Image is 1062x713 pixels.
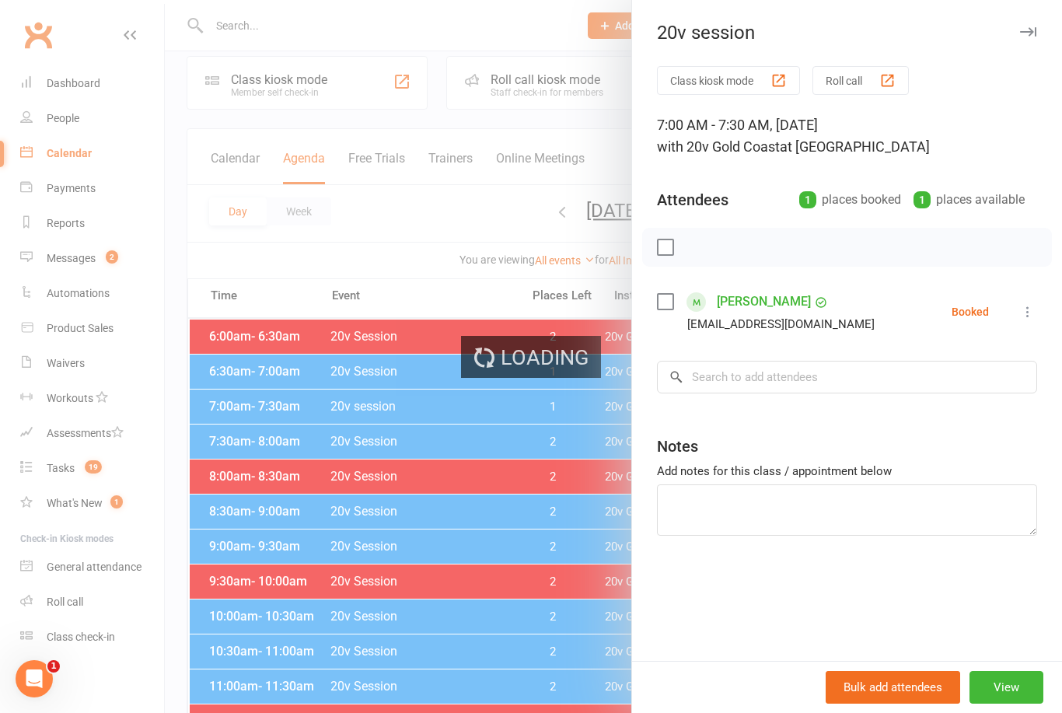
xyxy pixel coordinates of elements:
[969,671,1043,704] button: View
[914,189,1025,211] div: places available
[812,66,909,95] button: Roll call
[717,289,811,314] a: [PERSON_NAME]
[632,22,1062,44] div: 20v session
[657,138,780,155] span: with 20v Gold Coast
[47,660,60,673] span: 1
[657,66,800,95] button: Class kiosk mode
[657,189,728,211] div: Attendees
[657,361,1037,393] input: Search to add attendees
[799,189,901,211] div: places booked
[826,671,960,704] button: Bulk add attendees
[914,191,931,208] div: 1
[657,435,698,457] div: Notes
[16,660,53,697] iframe: Intercom live chat
[780,138,930,155] span: at [GEOGRAPHIC_DATA]
[657,114,1037,158] div: 7:00 AM - 7:30 AM, [DATE]
[687,314,875,334] div: [EMAIL_ADDRESS][DOMAIN_NAME]
[657,462,1037,481] div: Add notes for this class / appointment below
[952,306,989,317] div: Booked
[799,191,816,208] div: 1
